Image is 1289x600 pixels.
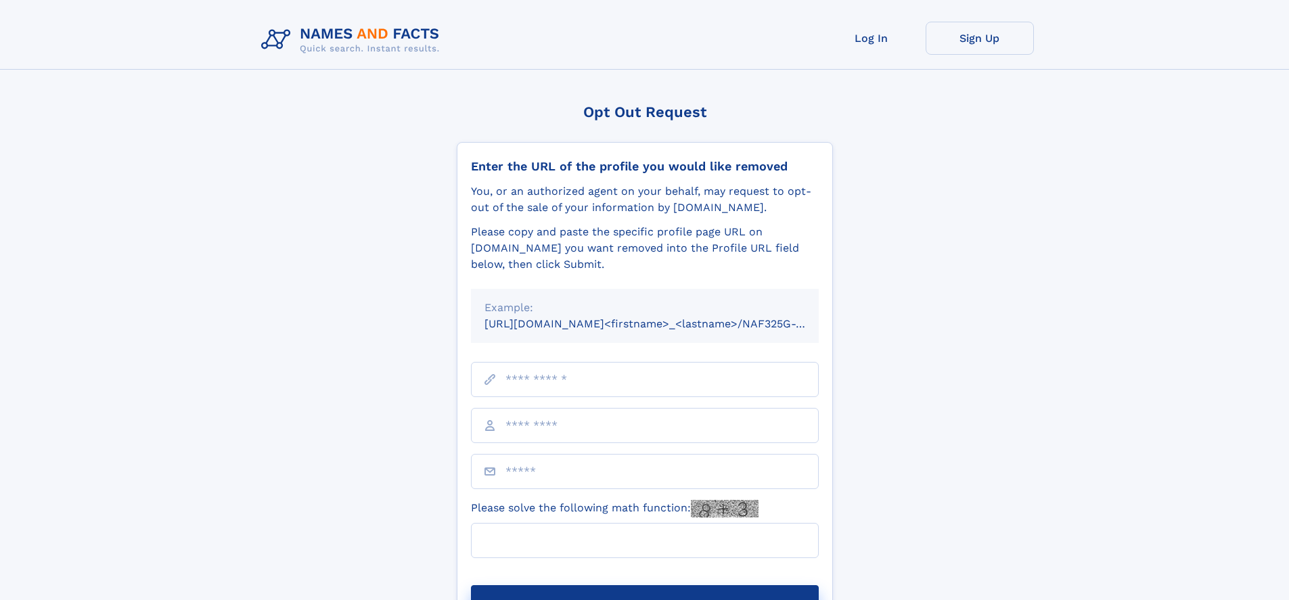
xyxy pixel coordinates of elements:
[471,224,819,273] div: Please copy and paste the specific profile page URL on [DOMAIN_NAME] you want removed into the Pr...
[817,22,926,55] a: Log In
[256,22,451,58] img: Logo Names and Facts
[926,22,1034,55] a: Sign Up
[471,159,819,174] div: Enter the URL of the profile you would like removed
[484,317,844,330] small: [URL][DOMAIN_NAME]<firstname>_<lastname>/NAF325G-xxxxxxxx
[471,500,759,517] label: Please solve the following math function:
[471,183,819,216] div: You, or an authorized agent on your behalf, may request to opt-out of the sale of your informatio...
[484,300,805,316] div: Example:
[457,103,833,120] div: Opt Out Request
